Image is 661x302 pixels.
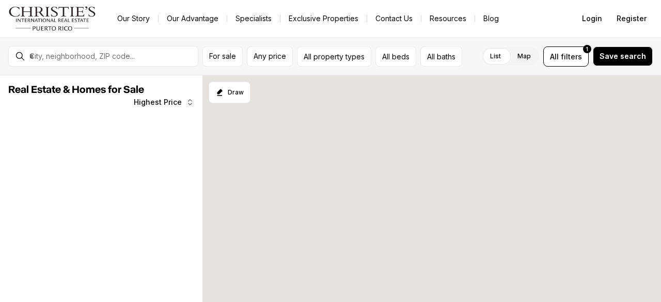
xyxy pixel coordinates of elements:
button: Register [610,8,653,29]
span: Register [617,14,647,23]
span: Save search [600,52,646,60]
button: Highest Price [128,92,200,113]
a: Exclusive Properties [280,11,367,26]
button: All property types [297,46,371,67]
span: 1 [586,45,588,53]
button: Any price [247,46,293,67]
span: Highest Price [134,98,182,106]
a: Specialists [227,11,280,26]
a: Blog [475,11,507,26]
button: Allfilters1 [543,46,589,67]
span: Any price [254,52,286,60]
span: For sale [209,52,236,60]
button: For sale [202,46,243,67]
span: Login [582,14,602,23]
button: All baths [420,46,462,67]
label: List [482,47,509,66]
button: Login [576,8,608,29]
a: Our Advantage [159,11,227,26]
span: filters [561,51,582,62]
button: All beds [375,46,416,67]
label: Map [509,47,539,66]
img: logo [8,6,97,31]
span: All [550,51,559,62]
a: Resources [421,11,475,26]
button: Contact Us [367,11,421,26]
span: Real Estate & Homes for Sale [8,85,144,95]
button: Start drawing [209,82,250,103]
a: Our Story [109,11,158,26]
button: Save search [593,46,653,66]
